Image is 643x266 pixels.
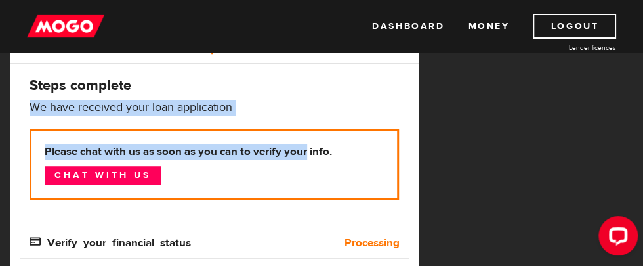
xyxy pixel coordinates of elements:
[27,14,104,39] img: mogo_logo-11ee424be714fa7cbb0f0f49df9e16ec.png
[45,166,161,185] a: Chat with us
[533,14,616,39] a: Logout
[588,211,643,266] iframe: LiveChat chat widget
[45,144,384,160] b: Please chat with us as soon as you can to verify your info.
[30,100,399,116] p: We have received your loan application
[30,76,399,95] h4: Steps complete
[344,235,399,251] b: Processing
[518,43,616,53] a: Lender licences
[30,236,191,247] span: Verify your financial status
[372,14,444,39] a: Dashboard
[468,14,509,39] a: Money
